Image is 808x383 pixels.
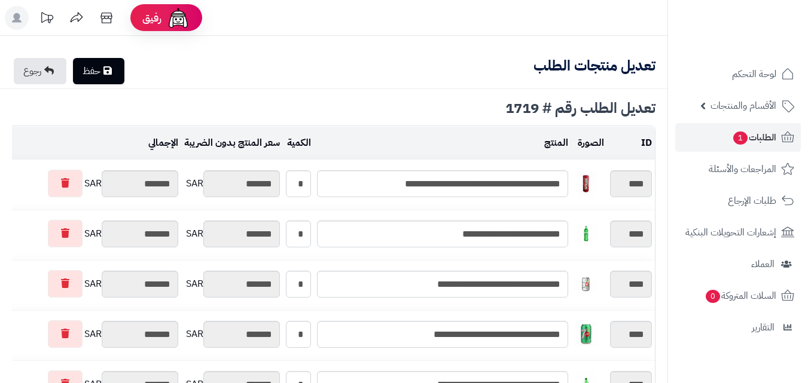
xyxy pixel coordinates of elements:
[73,58,124,84] a: حفظ
[675,281,801,310] a: السلات المتروكة0
[675,218,801,247] a: إشعارات التحويلات البنكية
[732,129,776,146] span: الطلبات
[6,220,178,247] div: SAR
[3,127,181,160] td: الإجمالي
[732,66,776,82] span: لوحة التحكم
[705,289,721,304] span: 0
[705,287,776,304] span: السلات المتروكة
[675,60,801,88] a: لوحة التحكم
[574,272,598,296] img: 1747540408-7a431d2a-4456-4a4d-8b76-9a07e3ea-40x40.jpg
[14,58,66,84] a: رجوع
[181,127,283,160] td: سعر المنتج بدون الضريبة
[751,256,775,272] span: العملاء
[12,101,655,115] div: تعديل الطلب رقم # 1719
[283,127,314,160] td: الكمية
[533,55,655,76] b: تعديل منتجات الطلب
[32,6,62,33] a: تحديثات المنصة
[733,131,748,145] span: 1
[184,321,280,348] div: SAR
[574,222,598,246] img: 1747539887-3ddbe9bc-9a05-4265-b086-77f8033a-40x40.jpg
[728,192,776,209] span: طلبات الإرجاع
[184,220,280,247] div: SAR
[6,270,178,298] div: SAR
[709,161,776,177] span: المراجعات والأسئلة
[6,170,178,197] div: SAR
[607,127,655,160] td: ID
[675,186,801,215] a: طلبات الإرجاع
[675,250,801,278] a: العملاء
[711,97,776,114] span: الأقسام والمنتجات
[184,271,280,298] div: SAR
[685,224,776,241] span: إشعارات التحويلات البنكية
[675,313,801,342] a: التقارير
[6,320,178,348] div: SAR
[314,127,571,160] td: المنتج
[675,123,801,152] a: الطلبات1
[752,319,775,336] span: التقارير
[142,11,161,25] span: رفيق
[571,127,607,160] td: الصورة
[184,170,280,197] div: SAR
[574,171,598,195] img: 1747517517-f85b5201-d493-429b-b138-9978c401-40x40.jpg
[675,155,801,183] a: المراجعات والأسئلة
[574,322,598,346] img: 1747540602-UsMwFj3WdUIJzISPTZ6ZIXs6lgAaNT6J-40x40.jpg
[166,6,190,30] img: ai-face.png
[727,9,797,34] img: logo-2.png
